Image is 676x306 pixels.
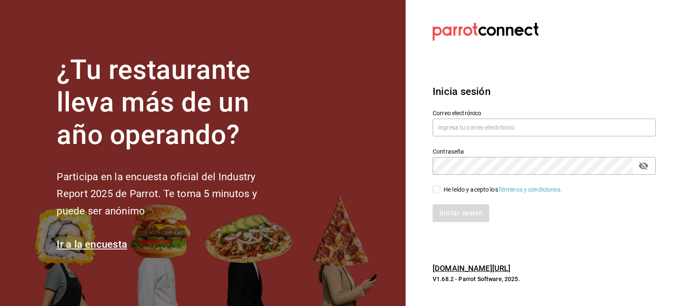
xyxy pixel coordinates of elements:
input: Ingresa tu correo electrónico [433,119,656,136]
h3: Inicia sesión [433,84,656,99]
label: Contraseña [433,149,656,154]
label: Correo electrónico [433,110,656,116]
p: V1.68.2 - Parrot Software, 2025. [433,275,656,283]
button: passwordField [636,159,651,173]
div: He leído y acepto los [444,185,562,194]
a: Términos y condiciones. [498,186,562,193]
a: Ir a la encuesta [57,238,127,250]
h2: Participa en la encuesta oficial del Industry Report 2025 de Parrot. Te toma 5 minutos y puede se... [57,168,285,220]
h1: ¿Tu restaurante lleva más de un año operando? [57,54,285,151]
a: [DOMAIN_NAME][URL] [433,264,510,273]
